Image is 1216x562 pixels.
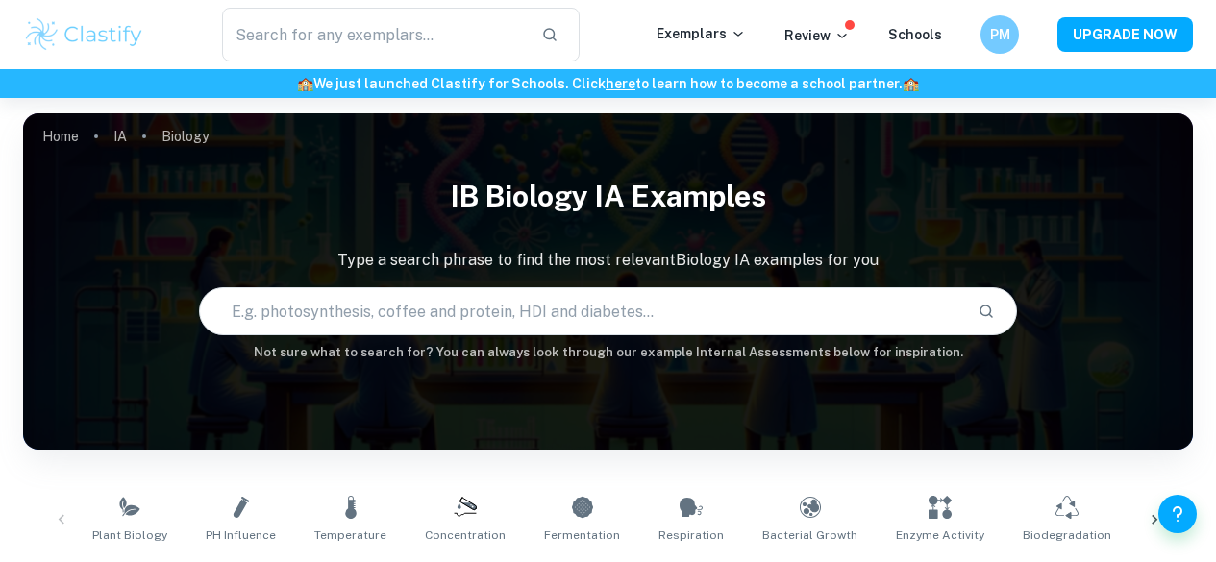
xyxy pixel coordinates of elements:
button: UPGRADE NOW [1057,17,1193,52]
a: here [606,76,635,91]
input: Search for any exemplars... [222,8,526,61]
span: 🏫 [297,76,313,91]
button: Help and Feedback [1158,495,1197,533]
p: Review [784,25,850,46]
span: Biodegradation [1023,526,1111,544]
span: Fermentation [544,526,620,544]
input: E.g. photosynthesis, coffee and protein, HDI and diabetes... [200,284,963,338]
span: Respiration [658,526,724,544]
button: Search [970,295,1003,328]
span: Concentration [425,526,506,544]
a: Home [42,123,79,150]
span: Enzyme Activity [896,526,984,544]
button: PM [980,15,1019,54]
p: Type a search phrase to find the most relevant Biology IA examples for you [23,249,1193,272]
span: Temperature [314,526,386,544]
span: Plant Biology [92,526,167,544]
a: IA [113,123,127,150]
h1: IB Biology IA examples [23,167,1193,226]
span: pH Influence [206,526,276,544]
span: Bacterial Growth [762,526,857,544]
h6: We just launched Clastify for Schools. Click to learn how to become a school partner. [4,73,1212,94]
h6: Not sure what to search for? You can always look through our example Internal Assessments below f... [23,343,1193,362]
h6: PM [989,24,1011,45]
img: Clastify logo [23,15,145,54]
span: 🏫 [903,76,919,91]
p: Exemplars [657,23,746,44]
a: Schools [888,27,942,42]
p: Biology [161,126,209,147]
